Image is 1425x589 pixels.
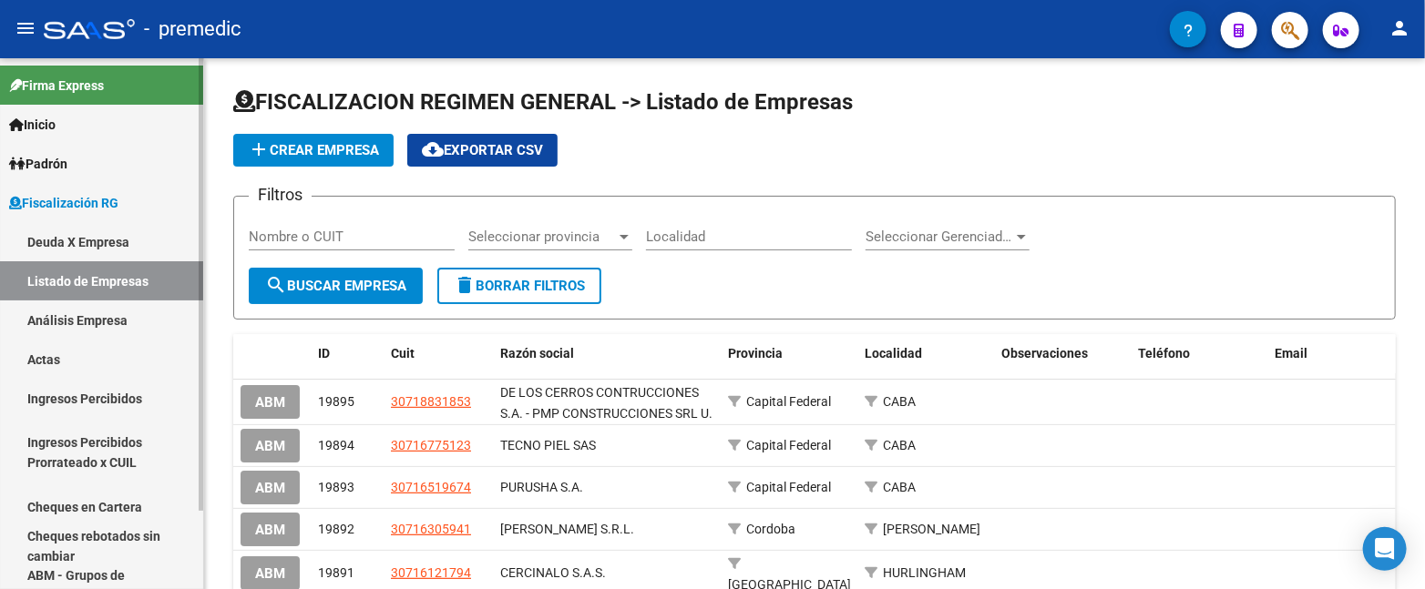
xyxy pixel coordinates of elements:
span: Inicio [9,115,56,135]
span: Exportar CSV [422,142,543,158]
span: Teléfono [1138,346,1190,361]
span: PURUSHA S.A. [500,480,583,494]
span: Borrar Filtros [454,278,585,294]
span: CABA [883,394,916,409]
span: ABM [255,522,285,538]
mat-icon: delete [454,274,476,296]
mat-icon: menu [15,17,36,39]
datatable-header-cell: Observaciones [994,334,1131,373]
span: ABM [255,565,285,582]
button: ABM [241,385,300,419]
span: HURLINGHAM [883,565,966,580]
span: Padrón [9,154,67,174]
span: - premedic [144,9,241,49]
span: CERCINALO S.A.S. [500,565,606,580]
span: DE LOS CERROS CONTRUCCIONES S.A. - PMP CONSTRUCCIONES SRL U. T. [500,385,712,442]
span: Cuit [391,346,415,361]
mat-icon: search [265,274,287,296]
h3: Filtros [249,182,312,208]
span: Seleccionar Gerenciador [866,228,1013,245]
span: Provincia [728,346,783,361]
span: Cordoba [746,522,795,536]
span: ABM [255,394,285,411]
datatable-header-cell: Teléfono [1131,334,1267,373]
span: 30716519674 [391,480,471,494]
span: 19893 [318,480,354,494]
span: ABM [255,480,285,496]
span: 19892 [318,522,354,536]
span: Seleccionar provincia [468,228,616,245]
span: CABA [883,480,916,494]
mat-icon: add [248,138,270,160]
span: 30716305941 [391,522,471,536]
span: 19894 [318,438,354,452]
datatable-header-cell: ID [311,334,384,373]
span: Capital Federal [746,480,831,494]
datatable-header-cell: Provincia [721,334,857,373]
span: 19891 [318,565,354,580]
span: TECNO PIEL SAS [500,438,596,452]
span: Razón social [500,346,574,361]
button: Buscar Empresa [249,268,423,304]
datatable-header-cell: Email [1267,334,1404,373]
button: Borrar Filtros [437,268,601,304]
mat-icon: person [1389,17,1410,39]
span: Email [1275,346,1307,361]
span: [PERSON_NAME] [883,522,980,536]
span: Capital Federal [746,394,831,409]
button: ABM [241,513,300,546]
span: FISCALIZACION REGIMEN GENERAL -> Listado de Empresas [233,89,853,115]
span: CABA [883,438,916,452]
datatable-header-cell: Razón social [493,334,721,373]
span: 30716775123 [391,438,471,452]
datatable-header-cell: Localidad [857,334,994,373]
mat-icon: cloud_download [422,138,444,160]
span: Observaciones [1001,346,1088,361]
span: 30716121794 [391,565,471,580]
span: Firma Express [9,76,104,96]
button: Exportar CSV [407,134,558,167]
span: Crear Empresa [248,142,379,158]
datatable-header-cell: Cuit [384,334,493,373]
span: ID [318,346,330,361]
span: Buscar Empresa [265,278,406,294]
button: ABM [241,429,300,462]
span: 19895 [318,394,354,409]
span: ROMERO S.R.L. [500,522,634,536]
span: 30718831853 [391,394,471,409]
span: ABM [255,438,285,454]
div: Open Intercom Messenger [1363,527,1407,571]
button: Crear Empresa [233,134,394,167]
span: Fiscalización RG [9,193,118,213]
span: Capital Federal [746,438,831,452]
span: Localidad [865,346,922,361]
button: ABM [241,471,300,504]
